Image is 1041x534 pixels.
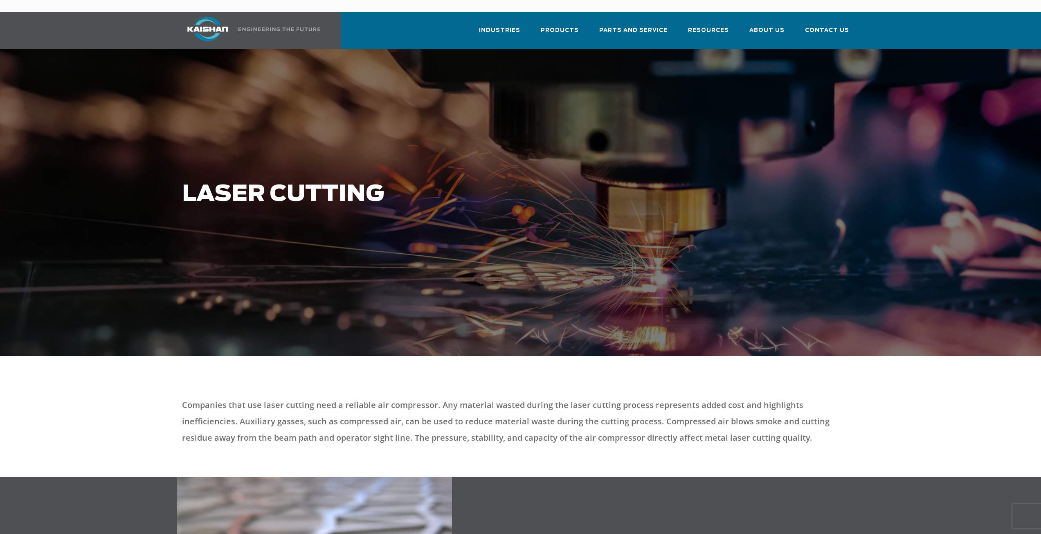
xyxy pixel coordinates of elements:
a: Industries [479,20,520,47]
a: Products [541,20,579,47]
a: Contact Us [805,20,849,47]
a: Parts and Service [599,20,668,47]
span: About Us [749,26,785,35]
a: About Us [749,20,785,47]
p: Companies that use laser cutting need a reliable air compressor. Any material wasted during the l... [182,397,832,446]
span: Parts and Service [599,26,668,35]
a: Resources [688,20,729,47]
span: Products [541,26,579,35]
span: Resources [688,26,729,35]
span: Industries [479,26,520,35]
h1: Laser Cutting [182,182,745,207]
img: Engineering the future [238,27,320,31]
a: Kaishan USA [177,12,322,49]
span: Contact Us [805,26,849,35]
img: kaishan logo [177,17,238,41]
